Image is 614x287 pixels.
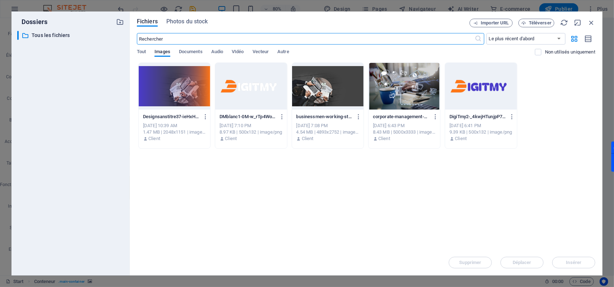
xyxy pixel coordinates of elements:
[225,135,237,142] p: Client
[296,122,359,129] div: [DATE] 7:08 PM
[449,114,506,120] p: DigiTmy2-_4kwjHTunjpP7JrzuLYmPA.png
[32,31,111,40] p: Tous les fichiers
[378,135,390,142] p: Client
[211,47,223,57] span: Audio
[116,18,124,26] i: Créer un nouveau dossier
[148,135,160,142] p: Client
[220,129,282,135] div: 8.97 KB | 500x132 | image/png
[296,129,359,135] div: 4.54 MB | 4893x2752 | image/jpeg
[232,47,244,57] span: VIdéo
[277,47,289,57] span: Autre
[143,122,206,129] div: [DATE] 10:39 AM
[296,114,353,120] p: businessmen-working-strategic-planning-uxTnQyeO9gruQe8bnMAXEQ.jpg
[143,114,199,120] p: Designsanstitre37-ieHxHPvyX19OIh-jK4vOpg.png
[17,17,47,27] p: Dossiers
[302,135,314,142] p: Client
[253,47,269,57] span: Vecteur
[179,47,203,57] span: Documents
[373,129,436,135] div: 8.43 MB | 5000x3333 | image/jpeg
[518,19,554,27] button: Téléverser
[137,47,146,57] span: Tout
[17,31,19,40] div: ​
[373,122,436,129] div: [DATE] 6:43 PM
[220,122,282,129] div: [DATE] 7:10 PM
[373,114,429,120] p: corporate-management-strategy-solution-branding-concept-8T75W4HKHRyWo8afeYARTA.jpg
[529,21,551,25] span: Téléverser
[470,19,513,27] button: Importer URL
[449,129,512,135] div: 9.39 KB | 500x132 | image/png
[560,19,568,27] i: Actualiser
[587,19,595,27] i: Fermer
[220,114,276,120] p: DMblanc1-0M-w_rTp4WofKUI54C1N5A.png
[545,49,595,55] p: Affiche uniquement les fichiers non utilisés sur ce site web. Les fichiers ajoutés pendant cette ...
[137,17,158,26] span: Fichiers
[455,135,467,142] p: Client
[449,122,512,129] div: [DATE] 6:41 PM
[574,19,582,27] i: Réduire
[154,47,170,57] span: Images
[481,21,509,25] span: Importer URL
[137,33,475,45] input: Rechercher
[143,129,206,135] div: 1.47 MB | 2048x1151 | image/png
[166,17,208,26] span: Photos du stock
